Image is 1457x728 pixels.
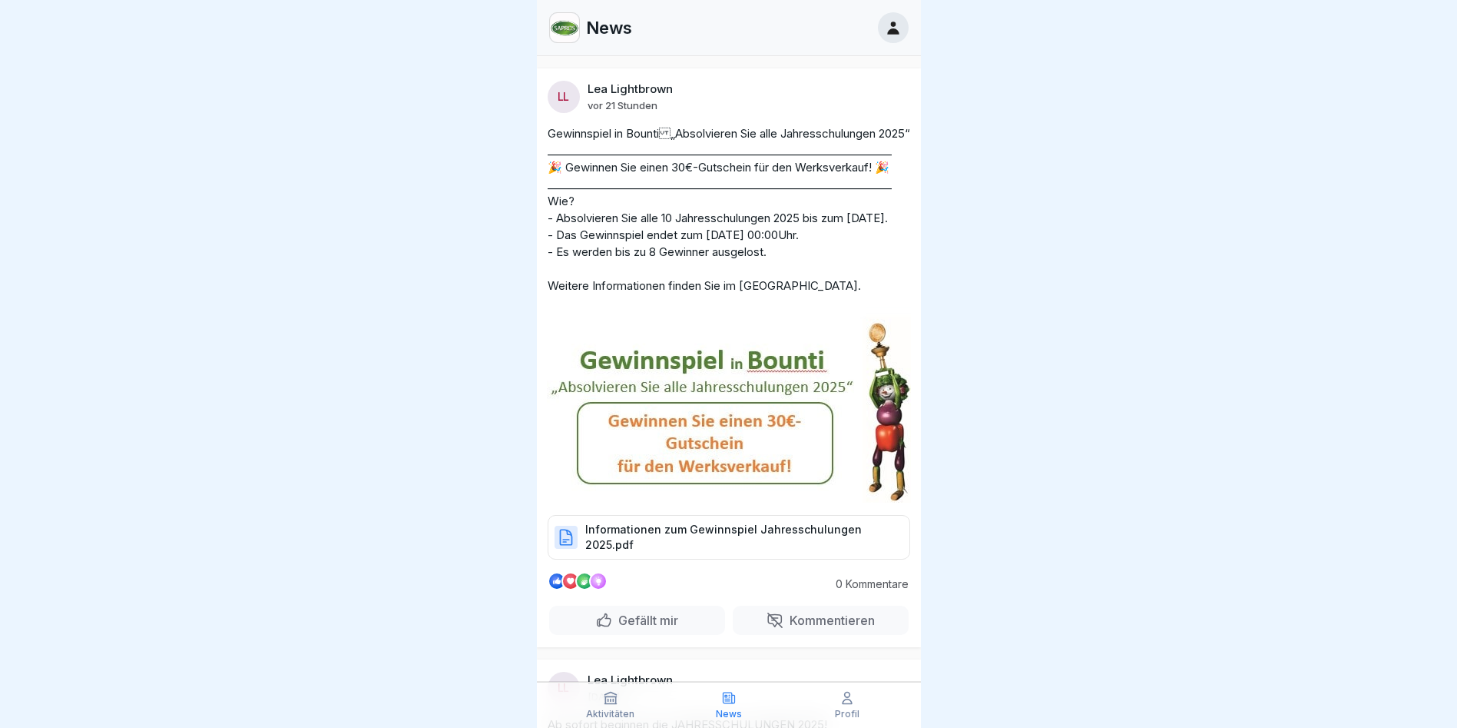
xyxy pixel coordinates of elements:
[548,125,910,294] p: Gewinnspiel in Bounti „Absolvieren Sie alle Jahresschulungen 2025“ ______________________________...
[612,613,678,628] p: Gefällt mir
[716,709,742,720] p: News
[588,99,657,111] p: vor 21 Stunden
[547,307,911,503] img: Post Image
[550,13,579,42] img: kf7i1i887rzam0di2wc6oekd.png
[586,709,634,720] p: Aktivitäten
[548,537,910,552] a: Informationen zum Gewinnspiel Jahresschulungen 2025.pdf
[588,673,673,687] p: Lea Lightbrown
[824,578,909,590] p: 0 Kommentare
[548,81,580,113] div: LL
[548,672,580,704] div: LL
[585,522,894,553] p: Informationen zum Gewinnspiel Jahresschulungen 2025.pdf
[588,82,673,96] p: Lea Lightbrown
[835,709,859,720] p: Profil
[586,18,632,38] p: News
[783,613,875,628] p: Kommentieren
